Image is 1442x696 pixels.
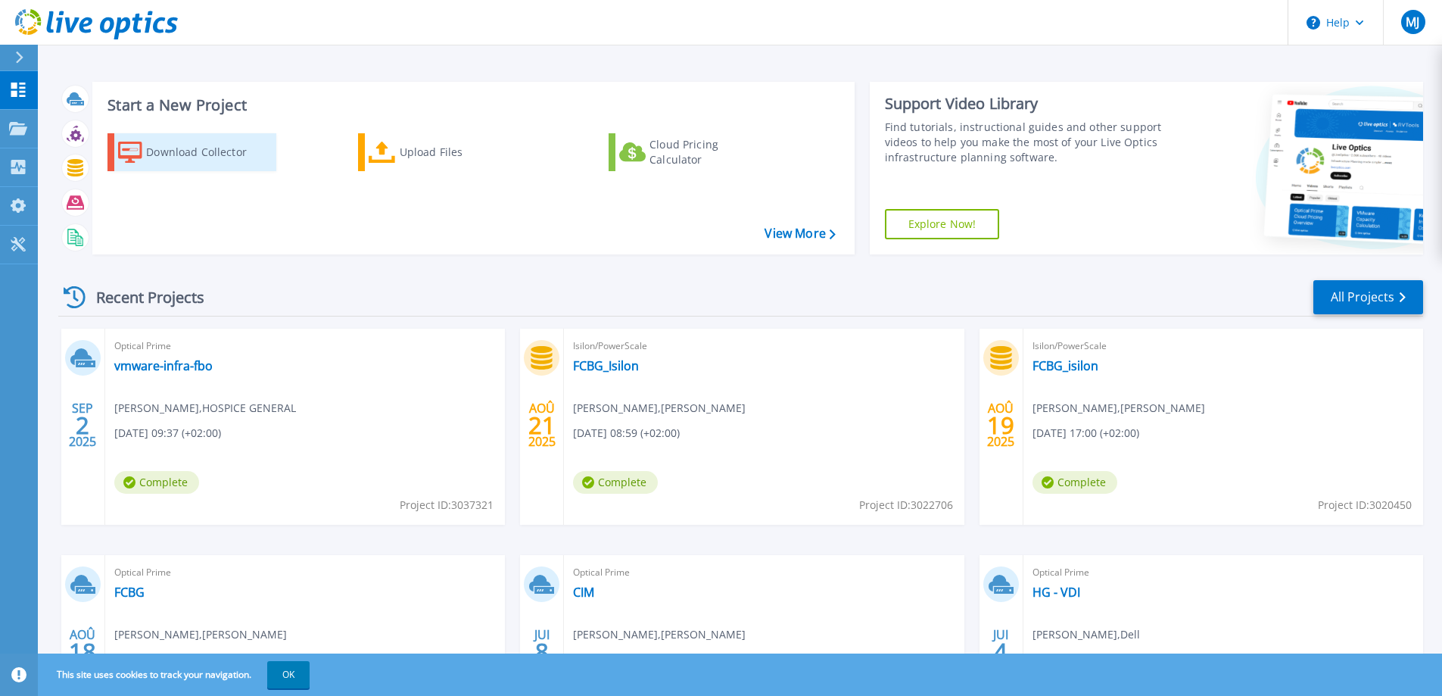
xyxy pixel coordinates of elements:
button: OK [267,661,310,688]
a: All Projects [1313,280,1423,314]
a: FCBG_isilon [1032,358,1098,373]
span: MJ [1406,16,1419,28]
span: Isilon/PowerScale [1032,338,1414,354]
a: Download Collector [107,133,276,171]
span: Complete [114,471,199,494]
span: [PERSON_NAME] , [PERSON_NAME] [114,626,287,643]
a: FCBG_Isilon [573,358,639,373]
span: [DATE] 08:59 (+02:00) [573,425,680,442]
span: Optical Prime [573,564,955,581]
div: JUI 2025 [986,624,1015,679]
div: JUI 2025 [528,624,556,679]
span: [DATE] 15:06 (+02:00) [1032,651,1139,668]
div: Cloud Pricing Calculator [649,137,771,167]
a: Upload Files [358,133,527,171]
span: [DATE] 17:00 (+02:00) [1032,425,1139,442]
span: Optical Prime [114,564,496,581]
span: Optical Prime [1032,564,1414,581]
div: AOÛ 2025 [528,398,556,453]
div: Recent Projects [58,279,225,316]
span: [PERSON_NAME] , [PERSON_NAME] [1032,400,1205,417]
div: Upload Files [400,137,521,167]
a: View More [765,226,835,241]
span: 2 [76,419,89,432]
div: Find tutorials, instructional guides and other support videos to help you make the most of your L... [885,120,1167,165]
span: Project ID: 3037321 [400,497,494,513]
span: Project ID: 3020450 [1318,497,1412,513]
span: Optical Prime [114,338,496,354]
span: [PERSON_NAME] , Dell [1032,626,1140,643]
span: 18 [69,645,96,658]
a: CIM [573,585,594,600]
a: Cloud Pricing Calculator [609,133,777,171]
span: [PERSON_NAME] , HOSPICE GENERAL [114,400,296,417]
a: Explore Now! [885,209,1000,239]
span: 21 [528,419,556,432]
span: [PERSON_NAME] , [PERSON_NAME] [573,626,746,643]
span: 4 [994,645,1008,658]
a: HG - VDI [1032,585,1080,600]
span: [DATE] 11:31 (+02:00) [573,651,680,668]
span: [PERSON_NAME] , [PERSON_NAME] [573,400,746,417]
div: SEP 2025 [68,398,97,453]
div: Support Video Library [885,94,1167,114]
span: 8 [535,645,549,658]
span: Complete [1032,471,1117,494]
span: Project ID: 3022706 [859,497,953,513]
span: 19 [987,419,1014,432]
div: AOÛ 2025 [986,398,1015,453]
span: Isilon/PowerScale [573,338,955,354]
div: AOÛ 2025 [68,624,97,679]
div: Download Collector [146,137,267,167]
span: [DATE] 15:49 (+02:00) [114,651,221,668]
a: FCBG [114,585,145,600]
a: vmware-infra-fbo [114,358,213,373]
h3: Start a New Project [107,97,835,114]
span: [DATE] 09:37 (+02:00) [114,425,221,442]
span: This site uses cookies to track your navigation. [42,661,310,688]
span: Complete [573,471,658,494]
